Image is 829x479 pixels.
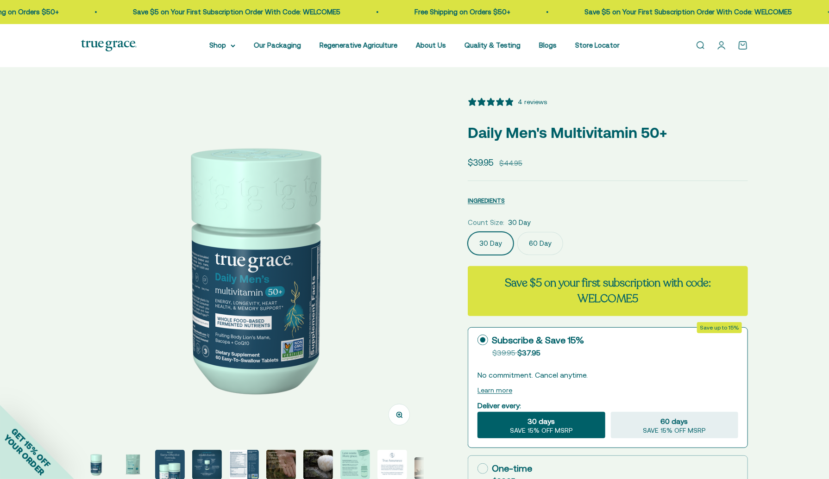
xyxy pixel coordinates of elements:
[465,41,521,49] a: Quality & Testing
[254,41,301,49] a: Our Packaging
[468,195,505,206] button: INGREDIENTS
[320,41,397,49] a: Regenerative Agriculture
[81,97,423,439] img: Daily Men's 50+ Multivitamin
[468,121,748,144] p: Daily Men's Multivitamin 50+
[518,97,547,107] div: 4 reviews
[468,217,504,228] legend: Count Size:
[508,217,531,228] span: 30 Day
[468,197,505,204] span: INGREDIENTS
[499,158,522,169] compare-at-price: $44.95
[575,41,620,49] a: Store Locator
[539,41,557,49] a: Blogs
[468,156,494,169] sale-price: $39.95
[2,433,46,477] span: YOUR ORDER
[349,8,445,16] a: Free Shipping on Orders $50+
[209,40,235,51] summary: Shop
[519,6,726,18] p: Save $5 on Your First Subscription Order With Code: WELCOME5
[9,426,52,469] span: GET 15% OFF
[505,275,710,306] strong: Save $5 on your first subscription with code: WELCOME5
[416,41,446,49] a: About Us
[468,97,547,107] button: 5 stars, 4 ratings
[67,6,275,18] p: Save $5 on Your First Subscription Order With Code: WELCOME5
